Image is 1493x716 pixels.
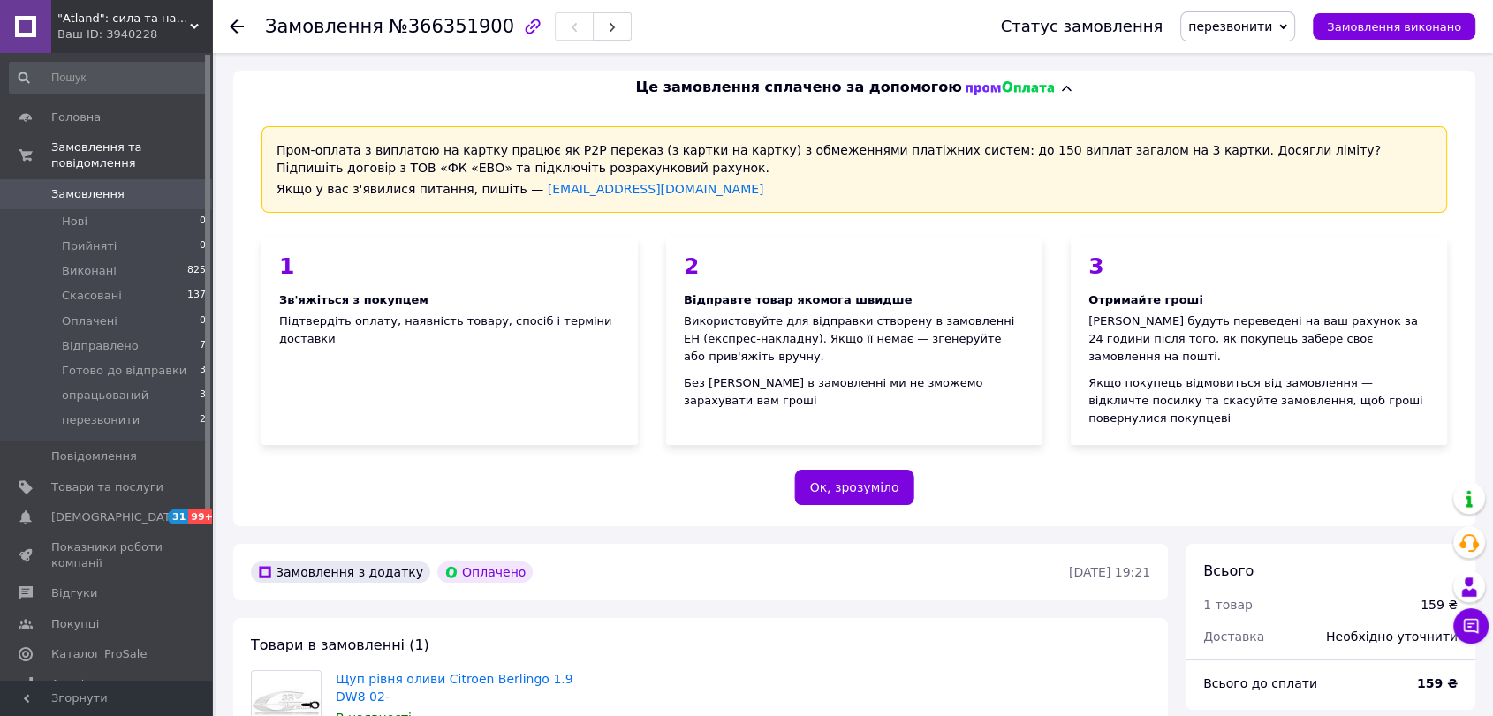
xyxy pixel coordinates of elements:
[188,509,217,524] span: 99+
[57,26,212,42] div: Ваш ID: 3940228
[1188,19,1272,34] span: перезвонити
[1417,676,1458,690] b: 159 ₴
[62,313,117,329] span: Оплачені
[548,182,764,196] a: [EMAIL_ADDRESS][DOMAIN_NAME]
[1421,596,1458,614] div: 159 ₴
[684,293,912,306] span: Відправте товар якомога швидше
[200,338,206,354] span: 7
[230,18,244,35] div: Повернутися назад
[51,448,137,464] span: Повідомлення
[51,186,125,202] span: Замовлення
[1203,562,1254,579] span: Всього
[62,288,122,304] span: Скасовані
[1315,617,1468,656] div: Необхідно уточнити
[200,388,206,403] span: 3
[51,585,97,601] span: Відгуки
[279,255,620,277] div: 1
[51,139,212,171] span: Замовлення та повідомлення
[51,479,163,495] span: Товари та послуги
[1088,313,1429,366] div: [PERSON_NAME] будуть переведені на ваш рахунок за 24 години після того, як покупець забере своє з...
[200,214,206,230] span: 0
[1001,18,1163,35] div: Статус замовлення
[200,238,206,254] span: 0
[251,561,430,583] div: Замовлення з додатку
[1203,676,1317,690] span: Всього до сплати
[51,539,163,571] span: Показники роботи компанії
[635,78,961,98] span: Це замовлення сплачено за допомогою
[684,255,1025,277] div: 2
[9,62,208,94] input: Пошук
[62,263,117,279] span: Виконані
[265,16,383,37] span: Замовлення
[62,363,186,379] span: Готово до відправки
[1088,374,1429,427] div: Якщо покупець відмовиться від замовлення — відкличте посилку та скасуйте замовлення, щоб гроші по...
[168,509,188,524] span: 31
[62,214,87,230] span: Нові
[437,561,533,583] div: Оплачено
[279,293,428,306] span: Зв'яжіться з покупцем
[1327,20,1461,34] span: Замовлення виконано
[51,509,182,525] span: [DEMOGRAPHIC_DATA]
[51,109,101,125] span: Головна
[251,637,429,653] span: Товари в замовленні (1)
[187,263,206,279] span: 825
[1088,293,1203,306] span: Отримайте гроші
[51,616,99,632] span: Покупці
[62,412,140,428] span: перезвонити
[1069,565,1150,579] time: [DATE] 19:21
[336,672,573,704] a: Щуп рівня оливи Citroen Berlingo 1.9 DW8 02-
[187,288,206,304] span: 137
[1203,629,1264,644] span: Доставка
[51,676,112,692] span: Аналітика
[200,313,206,329] span: 0
[1313,13,1475,40] button: Замовлення виконано
[62,238,117,254] span: Прийняті
[1203,598,1253,612] span: 1 товар
[57,11,190,26] span: "Atland": сила та надійність вашого авто!
[200,412,206,428] span: 2
[277,180,1432,198] div: Якщо у вас з'явилися питання, пишіть —
[684,313,1025,366] div: Використовуйте для відправки створену в замовленні ЕН (експрес-накладну). Якщо її немає — згенеру...
[1088,255,1429,277] div: 3
[795,470,914,505] button: Ок, зрозуміло
[1453,608,1489,644] button: Чат з покупцем
[200,363,206,379] span: 3
[261,126,1447,213] div: Пром-оплата з виплатою на картку працює як P2P переказ (з картки на картку) з обмеженнями платіжн...
[62,388,148,403] span: опрацьований
[62,338,139,354] span: Відправлено
[684,374,1025,410] div: Без [PERSON_NAME] в замовленні ми не зможемо зарахувати вам гроші
[261,237,638,445] div: Підтвердіть оплату, наявність товару, спосіб і терміни доставки
[389,16,514,37] span: №366351900
[51,646,147,662] span: Каталог ProSale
